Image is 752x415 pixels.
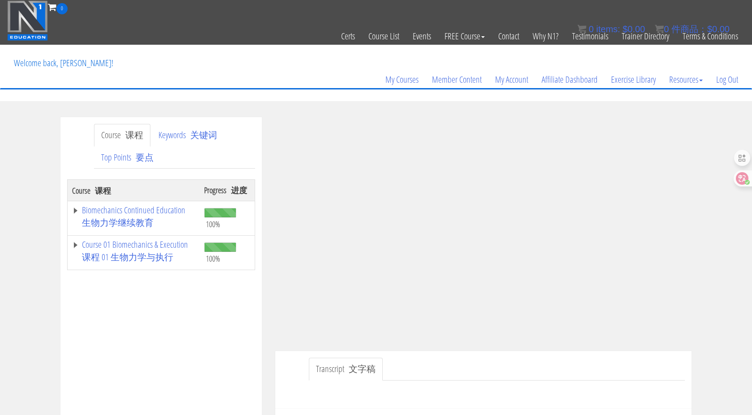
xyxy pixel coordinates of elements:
a: Member Content [425,58,488,101]
a: Affiliate Dashboard [535,58,604,101]
a: Events [406,14,438,58]
font: 课程 [125,129,143,141]
img: icon11.png [655,25,664,34]
a: Course List [362,14,406,58]
a: 0 [48,1,68,13]
font: 要点 [136,151,154,163]
font: 文字稿 [349,363,376,375]
a: Biomechanics Continued Education生物力学继续教育 [72,206,195,231]
p: Welcome back, [PERSON_NAME]! [7,45,120,81]
bdi: 0.00 [623,24,645,34]
a: Course 01 Biomechanics & Execution课程 01 生物力学与执行 [72,240,195,265]
a: Log Out [709,58,745,101]
a: Keywords 关键词 [151,124,224,147]
a: Course 课程 [94,124,150,147]
a: Transcript 文字稿 [309,358,383,381]
a: Resources [662,58,709,101]
span: items: [596,24,620,34]
font: 关键词 [190,129,217,141]
font: 课程 [95,185,111,196]
font: 进度 [231,185,247,195]
font: 0 件商品：$0.00 [653,24,730,34]
img: icon11.png [577,25,586,34]
a: My Courses [379,58,425,101]
a: Certs [334,14,362,58]
span: 100% [206,219,220,229]
span: $ [623,24,628,34]
a: Terms & Conditions [676,14,745,58]
th: Progress [200,180,255,201]
a: Testimonials [565,14,615,58]
th: Course [68,180,200,201]
font: 课程 01 生物力学与执行 [82,251,173,263]
a: 0 items: $0.00 0 件商品：$0.00 [577,24,730,34]
span: 0 [589,24,594,34]
img: n1-education [7,0,48,41]
a: Why N1? [526,14,565,58]
font: 生物力学继续教育 [82,216,154,229]
a: Trainer Directory [615,14,676,58]
a: Exercise Library [604,58,662,101]
a: Top Points 要点 [94,146,161,169]
a: My Account [488,58,535,101]
a: FREE Course [438,14,491,58]
span: 100% [206,254,220,263]
a: Contact [491,14,526,58]
span: 0 [56,3,68,14]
